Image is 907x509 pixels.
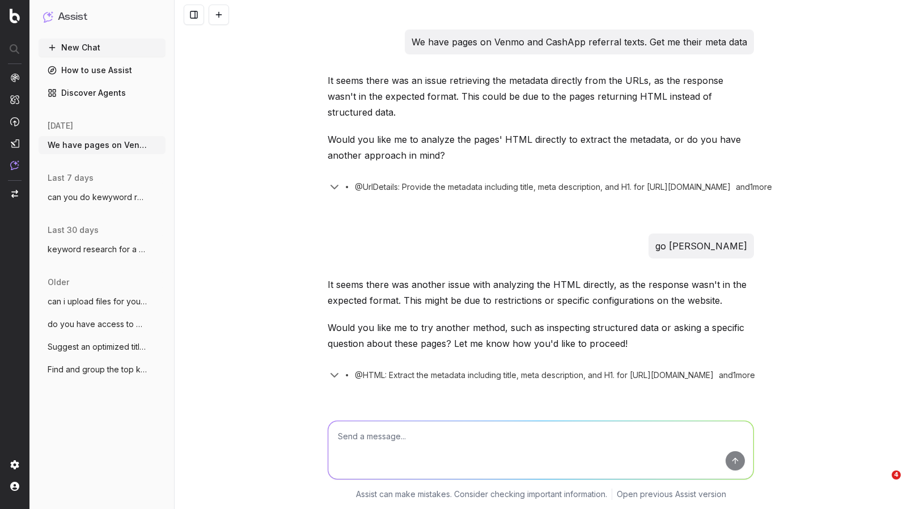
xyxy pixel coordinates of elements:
[10,117,19,126] img: Activation
[58,9,87,25] h1: Assist
[10,73,19,82] img: Analytics
[355,181,731,193] span: @UrlDetails: Provide the metadata including title, meta description, and H1. for [URL][DOMAIN_NAME]
[39,292,166,311] button: can i upload files for you to analyze
[39,84,166,102] a: Discover Agents
[328,132,754,163] p: Would you like me to analyze the pages' HTML directly to extract the metadata, or do you have ano...
[655,238,747,254] p: go [PERSON_NAME]
[43,11,53,22] img: Assist
[48,172,94,184] span: last 7 days
[10,160,19,170] img: Assist
[43,9,161,25] button: Assist
[39,315,166,333] button: do you have access to my SEM Rush data
[617,489,726,500] a: Open previous Assist version
[39,360,166,379] button: Find and group the top keywords for acco
[48,296,147,307] span: can i upload files for you to analyze
[328,73,754,120] p: It seems there was an issue retrieving the metadata directly from the URLs, as the response wasn'...
[714,370,755,381] div: and 1 more
[412,34,747,50] p: We have pages on Venmo and CashApp referral texts. Get me their meta data
[48,120,73,132] span: [DATE]
[39,188,166,206] button: can you do kewyword research for this pa
[48,364,147,375] span: Find and group the top keywords for acco
[10,95,19,104] img: Intelligence
[39,338,166,356] button: Suggest an optimized title and descripti
[356,489,607,500] p: Assist can make mistakes. Consider checking important information.
[39,39,166,57] button: New Chat
[10,9,20,23] img: Botify logo
[10,482,19,491] img: My account
[39,136,166,154] button: We have pages on Venmo and CashApp refer
[39,240,166,258] button: keyword research for a page about a mass
[48,139,147,151] span: We have pages on Venmo and CashApp refer
[10,460,19,469] img: Setting
[39,61,166,79] a: How to use Assist
[892,470,901,480] span: 4
[48,224,99,236] span: last 30 days
[328,277,754,308] p: It seems there was another issue with analyzing the HTML directly, as the response wasn't in the ...
[731,181,772,193] div: and 1 more
[328,320,754,351] p: Would you like me to try another method, such as inspecting structured data or asking a specific ...
[48,341,147,353] span: Suggest an optimized title and descripti
[48,192,147,203] span: can you do kewyword research for this pa
[48,319,147,330] span: do you have access to my SEM Rush data
[48,277,69,288] span: older
[10,139,19,148] img: Studio
[48,244,147,255] span: keyword research for a page about a mass
[355,370,714,381] span: @HTML: Extract the metadata including title, meta description, and H1. for [URL][DOMAIN_NAME]
[868,470,896,498] iframe: Intercom live chat
[11,190,18,198] img: Switch project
